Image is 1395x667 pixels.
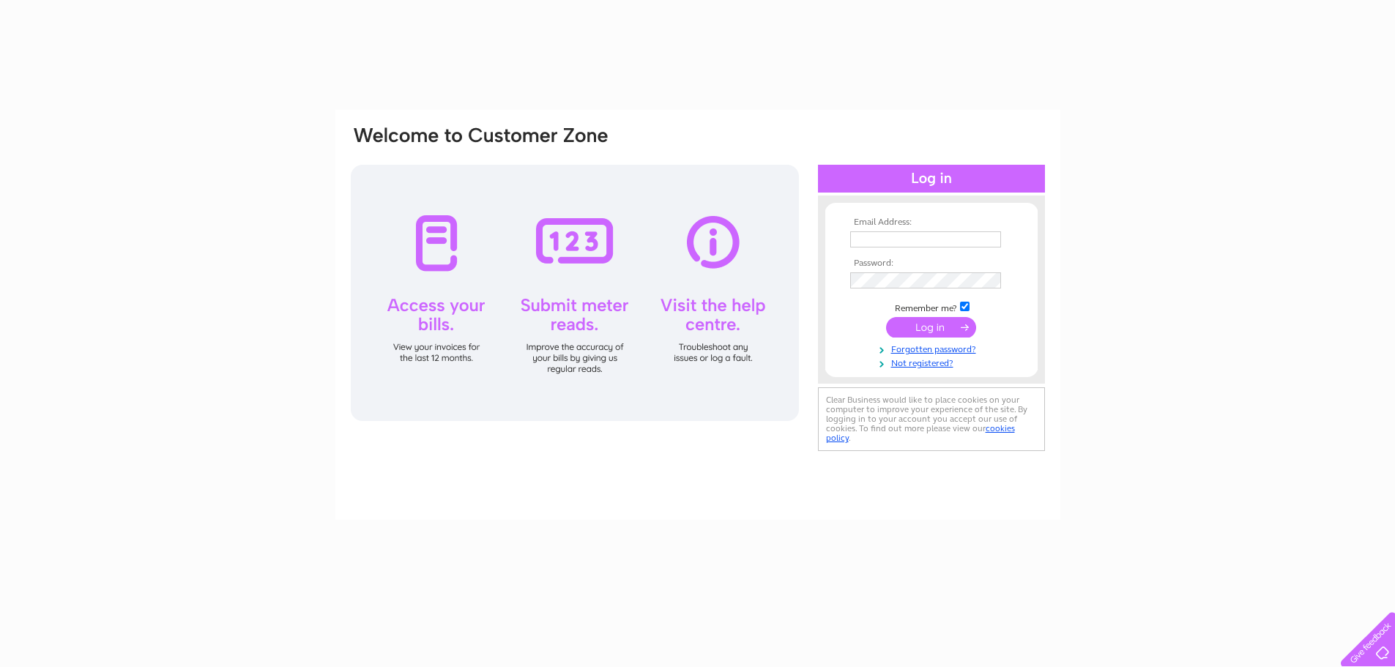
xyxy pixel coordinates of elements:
input: Submit [886,317,976,338]
a: Not registered? [850,355,1016,369]
th: Email Address: [847,217,1016,228]
a: cookies policy [826,423,1015,443]
a: Forgotten password? [850,341,1016,355]
th: Password: [847,258,1016,269]
td: Remember me? [847,299,1016,314]
div: Clear Business would like to place cookies on your computer to improve your experience of the sit... [818,387,1045,451]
